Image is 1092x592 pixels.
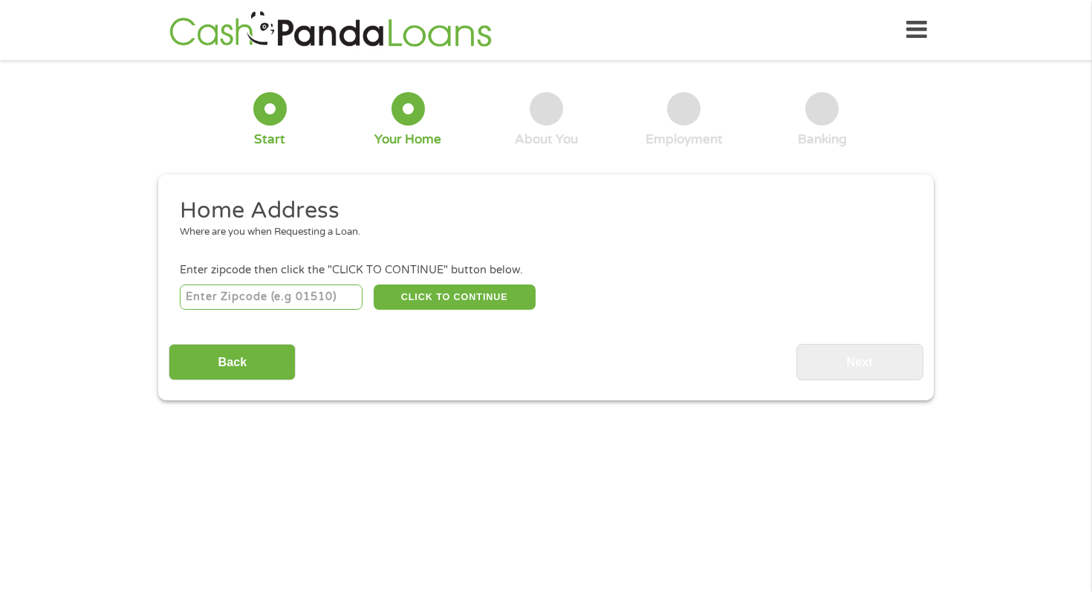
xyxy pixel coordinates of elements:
input: Next [796,344,923,380]
div: Employment [646,131,723,148]
div: Enter zipcode then click the "CLICK TO CONTINUE" button below. [180,262,912,279]
h2: Home Address [180,196,902,226]
img: GetLoanNow Logo [165,9,496,51]
div: About You [515,131,578,148]
div: Where are you when Requesting a Loan. [180,225,902,240]
div: Your Home [374,131,441,148]
div: Banking [798,131,847,148]
button: CLICK TO CONTINUE [374,284,536,310]
div: Start [254,131,285,148]
input: Back [169,344,296,380]
input: Enter Zipcode (e.g 01510) [180,284,363,310]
